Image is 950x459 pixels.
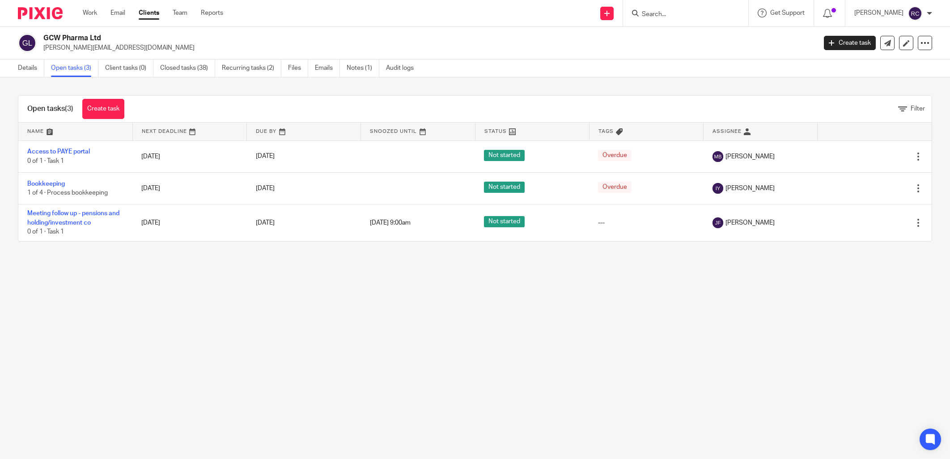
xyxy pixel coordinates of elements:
[201,8,223,17] a: Reports
[854,8,903,17] p: [PERSON_NAME]
[160,59,215,77] a: Closed tasks (38)
[824,36,876,50] a: Create task
[911,106,925,112] span: Filter
[256,153,275,160] span: [DATE]
[725,152,775,161] span: [PERSON_NAME]
[27,210,119,225] a: Meeting follow up - pensions and holding/investment co
[132,140,246,172] td: [DATE]
[315,59,340,77] a: Emails
[132,204,246,241] td: [DATE]
[27,158,64,164] span: 0 of 1 · Task 1
[83,8,97,17] a: Work
[256,185,275,191] span: [DATE]
[27,181,65,187] a: Bookkeeping
[712,183,723,194] img: svg%3E
[725,184,775,193] span: [PERSON_NAME]
[82,99,124,119] a: Create task
[598,182,632,193] span: Overdue
[347,59,379,77] a: Notes (1)
[484,182,525,193] span: Not started
[132,172,246,204] td: [DATE]
[110,8,125,17] a: Email
[256,220,275,226] span: [DATE]
[288,59,308,77] a: Files
[222,59,281,77] a: Recurring tasks (2)
[725,218,775,227] span: [PERSON_NAME]
[484,216,525,227] span: Not started
[18,34,37,52] img: svg%3E
[598,150,632,161] span: Overdue
[370,129,417,134] span: Snoozed Until
[65,105,73,112] span: (3)
[43,34,657,43] h2: GCW Pharma Ltd
[173,8,187,17] a: Team
[27,149,90,155] a: Access to PAYE portal
[712,151,723,162] img: svg%3E
[51,59,98,77] a: Open tasks (3)
[908,6,922,21] img: svg%3E
[27,190,108,196] span: 1 of 4 · Process bookkeeping
[712,217,723,228] img: svg%3E
[43,43,810,52] p: [PERSON_NAME][EMAIL_ADDRESS][DOMAIN_NAME]
[139,8,159,17] a: Clients
[370,220,411,226] span: [DATE] 9:00am
[386,59,420,77] a: Audit logs
[27,229,64,235] span: 0 of 1 · Task 1
[484,150,525,161] span: Not started
[484,129,507,134] span: Status
[641,11,721,19] input: Search
[770,10,805,16] span: Get Support
[598,218,694,227] div: ---
[27,104,73,114] h1: Open tasks
[18,59,44,77] a: Details
[105,59,153,77] a: Client tasks (0)
[18,7,63,19] img: Pixie
[598,129,614,134] span: Tags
